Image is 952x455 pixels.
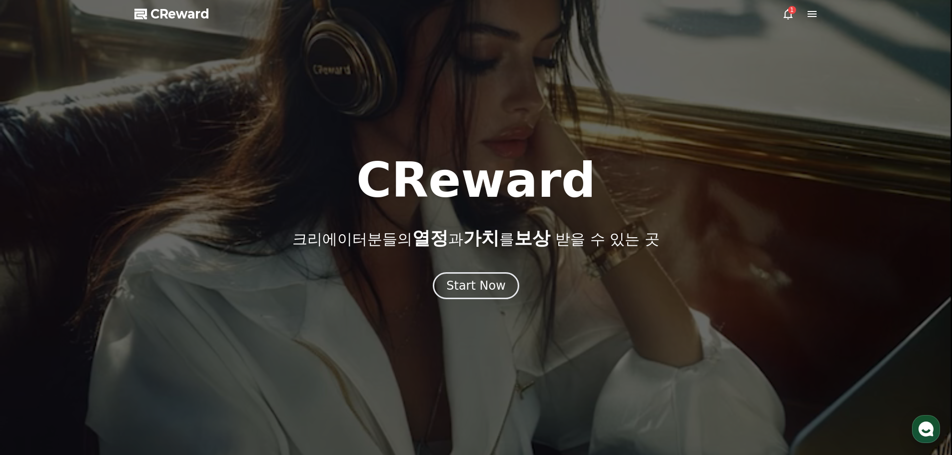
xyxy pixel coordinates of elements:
[446,278,506,294] div: Start Now
[782,8,794,20] a: 1
[412,228,448,248] span: 열정
[150,6,209,22] span: CReward
[433,282,519,292] a: Start Now
[134,6,209,22] a: CReward
[514,228,550,248] span: 보상
[356,156,596,204] h1: CReward
[292,228,659,248] p: 크리에이터분들의 과 를 받을 수 있는 곳
[463,228,499,248] span: 가치
[788,6,796,14] div: 1
[433,272,519,299] button: Start Now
